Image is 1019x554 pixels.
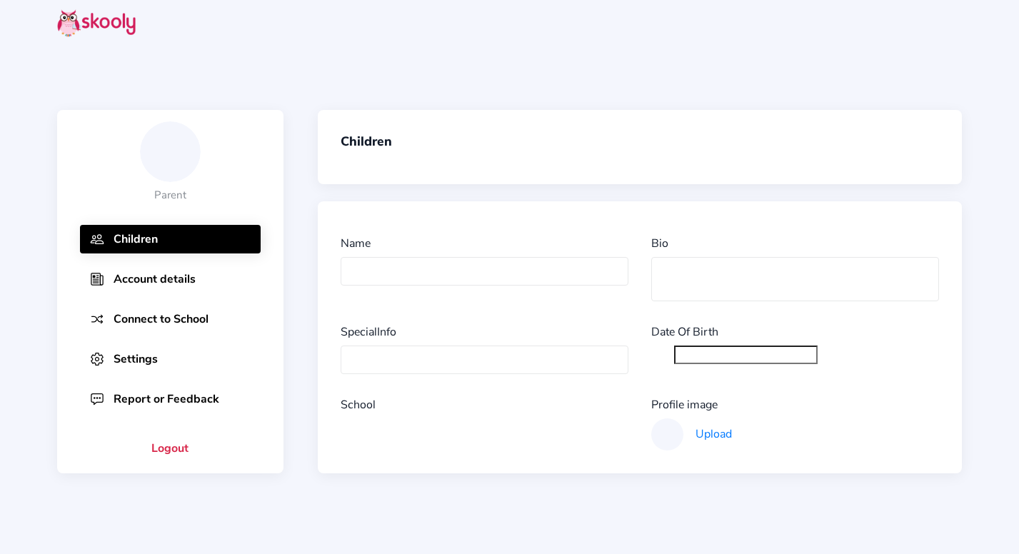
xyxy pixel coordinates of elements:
button: Report or Feedback [80,385,261,413]
div: SpecialInfo [341,324,628,340]
div: Bio [651,236,939,251]
button: Connect to School [80,305,261,333]
div: School [341,397,628,413]
ion-icon: arrow back outline [61,72,78,89]
button: Logout [57,435,283,462]
img: chatbox-ellipses-outline.svg [90,392,104,406]
img: people-outline.svg [90,232,104,246]
img: shuffle.svg [90,312,104,326]
button: close [932,69,956,93]
div: Name [341,236,628,251]
button: Settings [80,345,261,373]
button: Account details [80,265,261,293]
div: Parent [140,188,201,202]
img: newspaper-outline.svg [90,272,104,286]
div: Profile image [651,397,939,413]
button: Upload [683,423,744,445]
img: Skooly [57,9,136,37]
ion-icon: calendar outline [657,347,668,358]
div: Date Of Birth [651,324,939,340]
button: Children [80,225,261,253]
div: Children [341,133,392,150]
button: calendar outline [651,347,674,358]
img: settings-outline.svg [90,352,104,366]
ion-icon: close [935,72,953,89]
button: arrow back outline [57,69,81,93]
